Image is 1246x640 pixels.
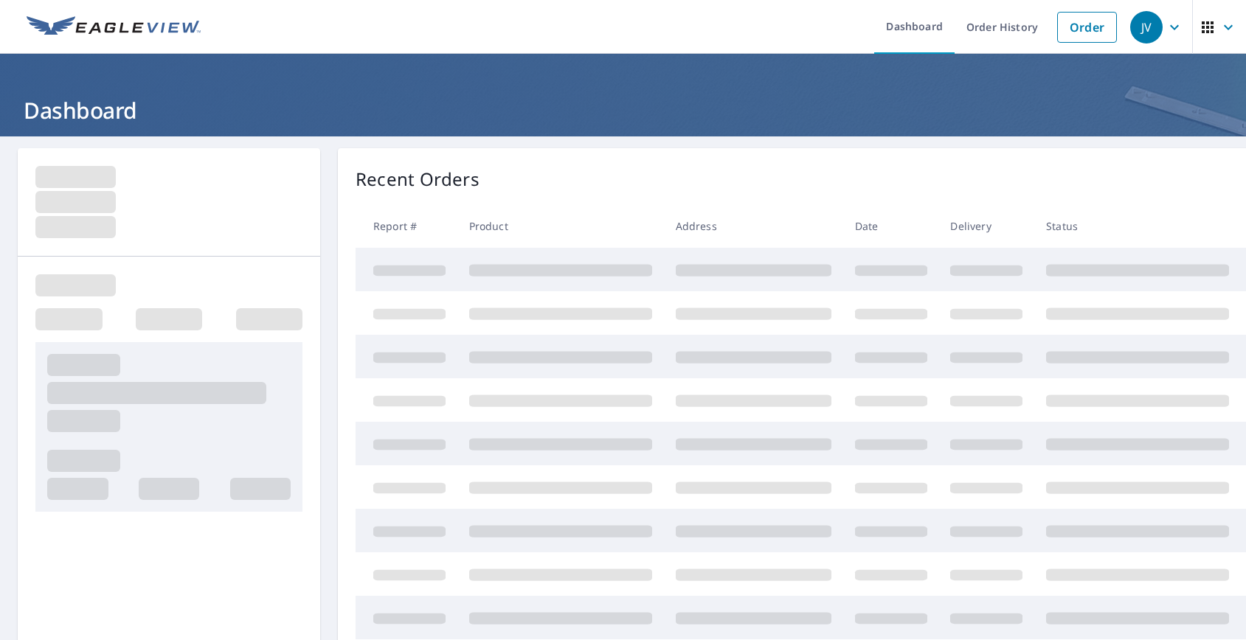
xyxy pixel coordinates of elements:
p: Recent Orders [356,166,480,192]
th: Delivery [938,204,1034,248]
th: Status [1034,204,1241,248]
div: JV [1130,11,1163,44]
th: Product [457,204,664,248]
img: EV Logo [27,16,201,38]
h1: Dashboard [18,95,1228,125]
th: Report # [356,204,457,248]
a: Order [1057,12,1117,43]
th: Address [664,204,843,248]
th: Date [843,204,939,248]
